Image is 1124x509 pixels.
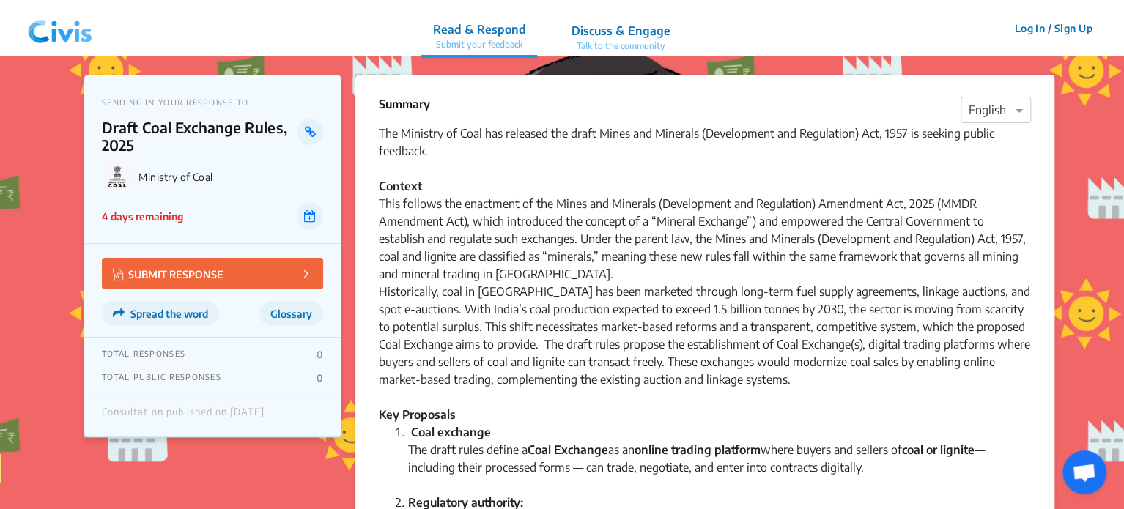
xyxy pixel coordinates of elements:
strong: coal or lignite [902,442,975,457]
p: Ministry of Coal [138,171,323,183]
p: Discuss & Engage [571,22,670,40]
p: Summary [379,95,430,113]
strong: Coal Exchange [528,442,608,457]
button: SUBMIT RESPONSE [102,258,323,289]
p: 0 [317,349,323,360]
img: navlogo.png [22,7,98,51]
p: TOTAL PUBLIC RESPONSES [102,372,221,384]
p: Read & Respond [432,21,525,38]
div: Consultation published on [DATE] [102,406,265,426]
p: 4 days remaining [102,209,183,224]
strong: Context [379,179,422,193]
p: Talk to the community [571,40,670,53]
p: SENDING IN YOUR RESPONSE TO [102,97,323,107]
span: Glossary [270,308,312,320]
div: Open chat [1062,450,1106,494]
p: 0 [317,372,323,384]
p: SUBMIT RESPONSE [113,265,223,282]
strong: online trading platform [635,442,761,457]
img: Vector.jpg [113,268,125,280]
strong: Coal exchange [411,425,491,439]
button: Log In / Sign Up [1005,17,1102,40]
button: Spread the word [102,301,219,326]
p: Draft Coal Exchange Rules, 2025 [102,119,297,154]
div: The Ministry of Coal has released the draft Mines and Minerals (Development and Regulation) Act, ... [379,125,1031,160]
li: The draft rules define a as an where buyers and sellers of — including their processed forms — ca... [408,423,1031,494]
span: Spread the word [130,308,208,320]
p: TOTAL RESPONSES [102,349,185,360]
button: Glossary [259,301,323,326]
strong: Key Proposals [379,407,456,422]
p: Submit your feedback [432,38,525,51]
div: This follows the enactment of the Mines and Minerals (Development and Regulation) Amendment Act, ... [379,160,1031,406]
img: Ministry of Coal logo [102,161,133,192]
